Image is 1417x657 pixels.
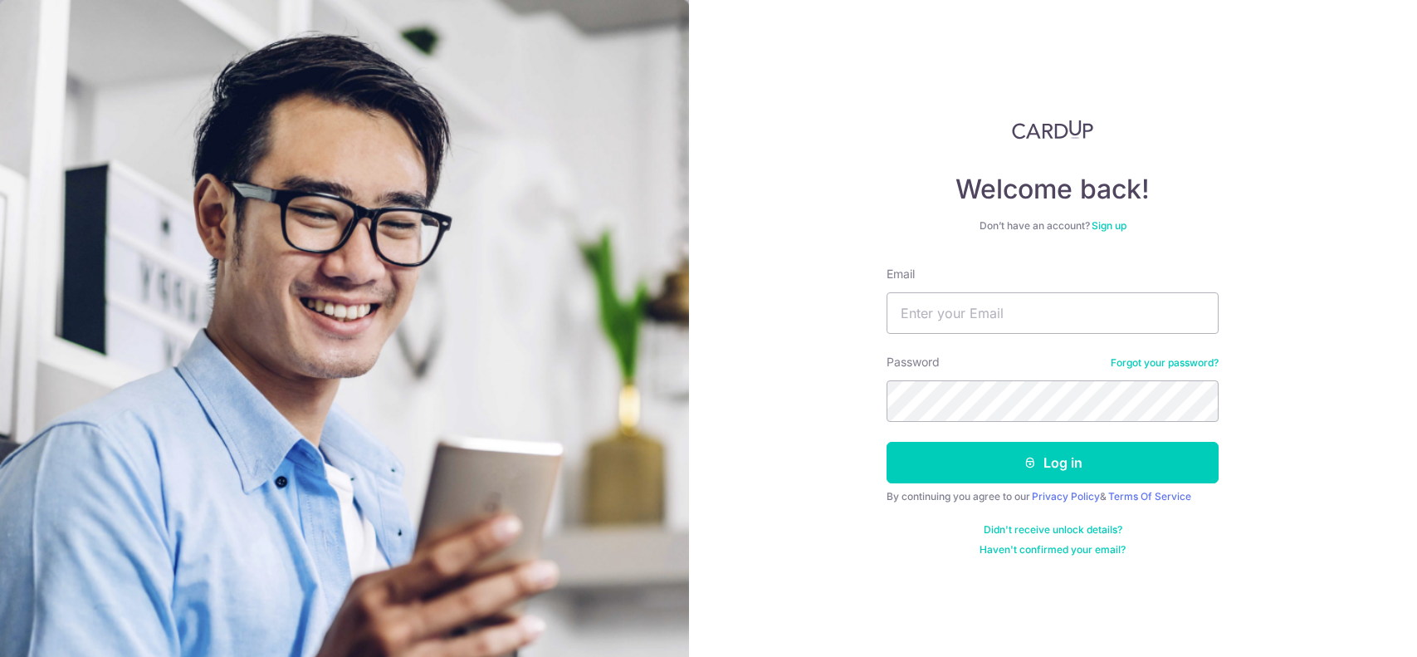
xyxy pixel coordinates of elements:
[1108,490,1191,503] a: Terms Of Service
[887,219,1219,233] div: Don’t have an account?
[887,354,940,370] label: Password
[984,523,1122,537] a: Didn't receive unlock details?
[1032,490,1100,503] a: Privacy Policy
[887,292,1219,334] input: Enter your Email
[1012,120,1093,140] img: CardUp Logo
[887,266,915,282] label: Email
[980,543,1126,556] a: Haven't confirmed your email?
[887,490,1219,503] div: By continuing you agree to our &
[887,442,1219,483] button: Log in
[887,173,1219,206] h4: Welcome back!
[1092,219,1126,232] a: Sign up
[1111,356,1219,370] a: Forgot your password?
